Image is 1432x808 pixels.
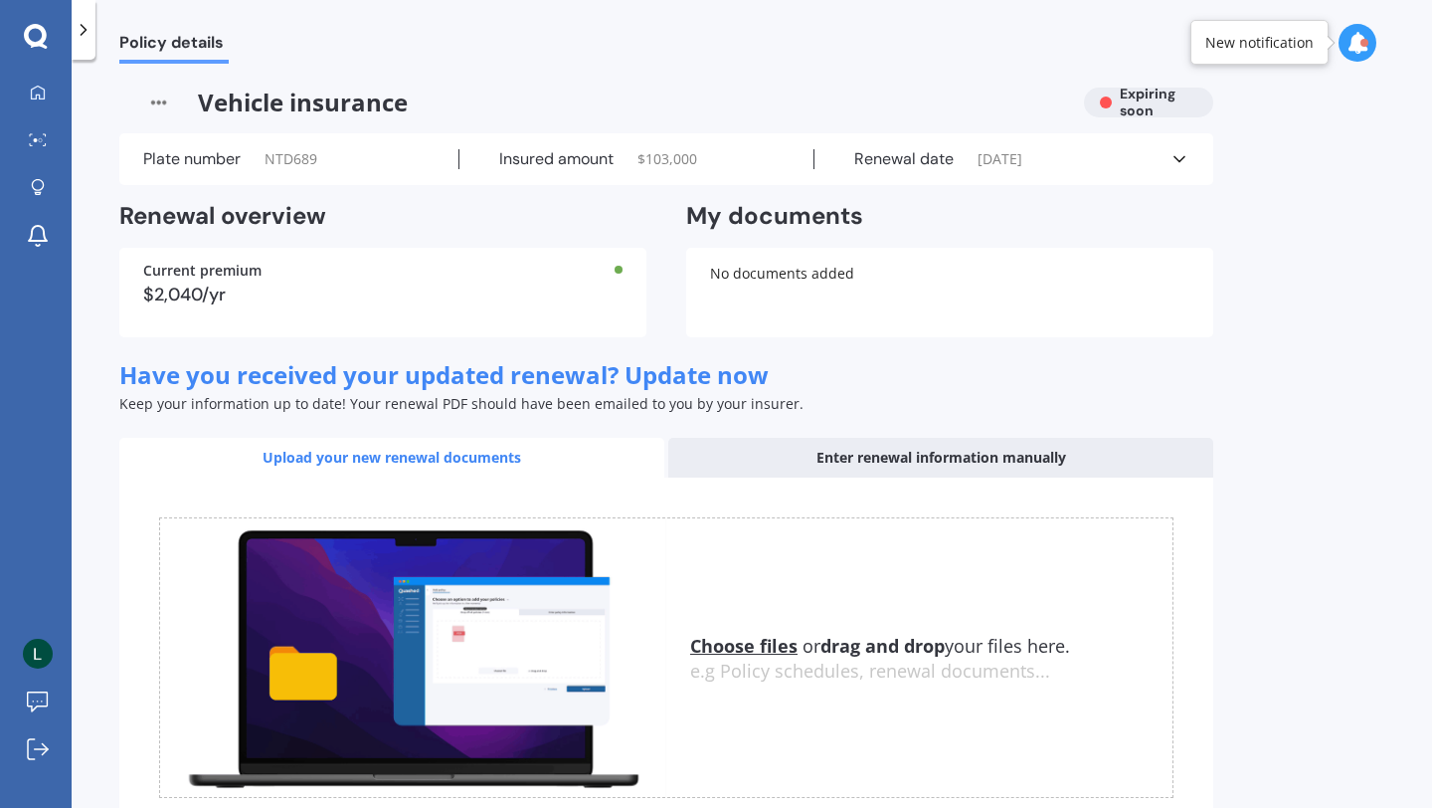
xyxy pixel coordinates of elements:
span: [DATE] [978,149,1022,169]
div: New notification [1205,33,1314,53]
span: Vehicle insurance [119,88,1068,117]
span: Policy details [119,33,229,60]
div: Enter renewal information manually [668,438,1213,478]
span: Keep your information up to date! Your renewal PDF should have been emailed to you by your insurer. [119,394,804,413]
div: Current premium [143,264,623,278]
label: Plate number [143,149,241,169]
label: Renewal date [854,149,954,169]
img: AItbvmlTZAhjxpZf7etAUJD8T049X9f5srgoDfSjOYhK=s96-c [23,639,53,669]
div: e.g Policy schedules, renewal documents... [690,661,1172,683]
u: Choose files [690,634,798,658]
label: Insured amount [499,149,614,169]
b: drag and drop [820,634,945,658]
img: other-insurer.png [119,88,198,117]
h2: Renewal overview [119,201,646,232]
div: $2,040/yr [143,286,623,303]
div: No documents added [686,248,1213,337]
div: Upload your new renewal documents [119,438,664,478]
span: or your files here. [690,634,1070,658]
span: NTD689 [265,149,317,169]
img: upload.de96410c8ce839c3fdd5.gif [160,518,666,798]
span: $ 103,000 [637,149,697,169]
span: Have you received your updated renewal? Update now [119,358,769,391]
h2: My documents [686,201,863,232]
